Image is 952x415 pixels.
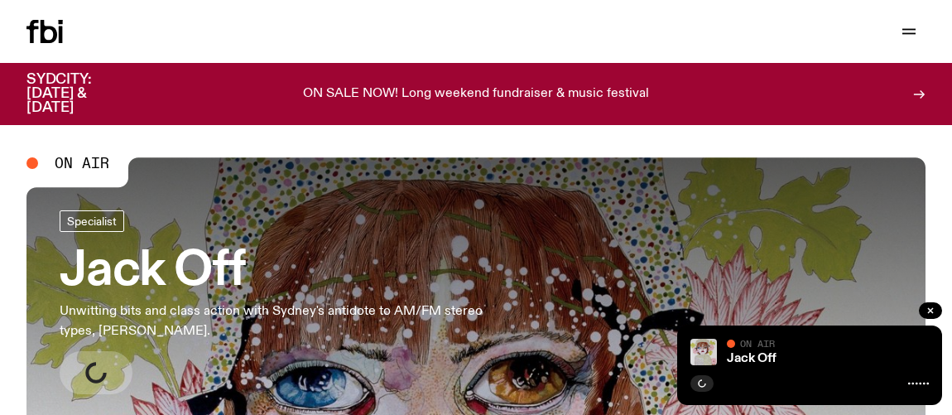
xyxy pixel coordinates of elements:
a: Jack OffUnwitting bits and class action with Sydney's antidote to AM/FM stereo types, [PERSON_NAME]. [60,210,483,394]
span: On Air [55,156,109,171]
a: Jack Off [727,352,777,365]
a: Specialist [60,210,124,232]
span: On Air [740,338,775,349]
h3: SYDCITY: [DATE] & [DATE] [26,73,132,115]
p: Unwitting bits and class action with Sydney's antidote to AM/FM stereo types, [PERSON_NAME]. [60,302,483,341]
span: Specialist [67,215,117,227]
p: ON SALE NOW! Long weekend fundraiser & music festival [303,87,649,102]
img: a dotty lady cuddling her cat amongst flowers [690,339,717,365]
h3: Jack Off [60,249,483,295]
